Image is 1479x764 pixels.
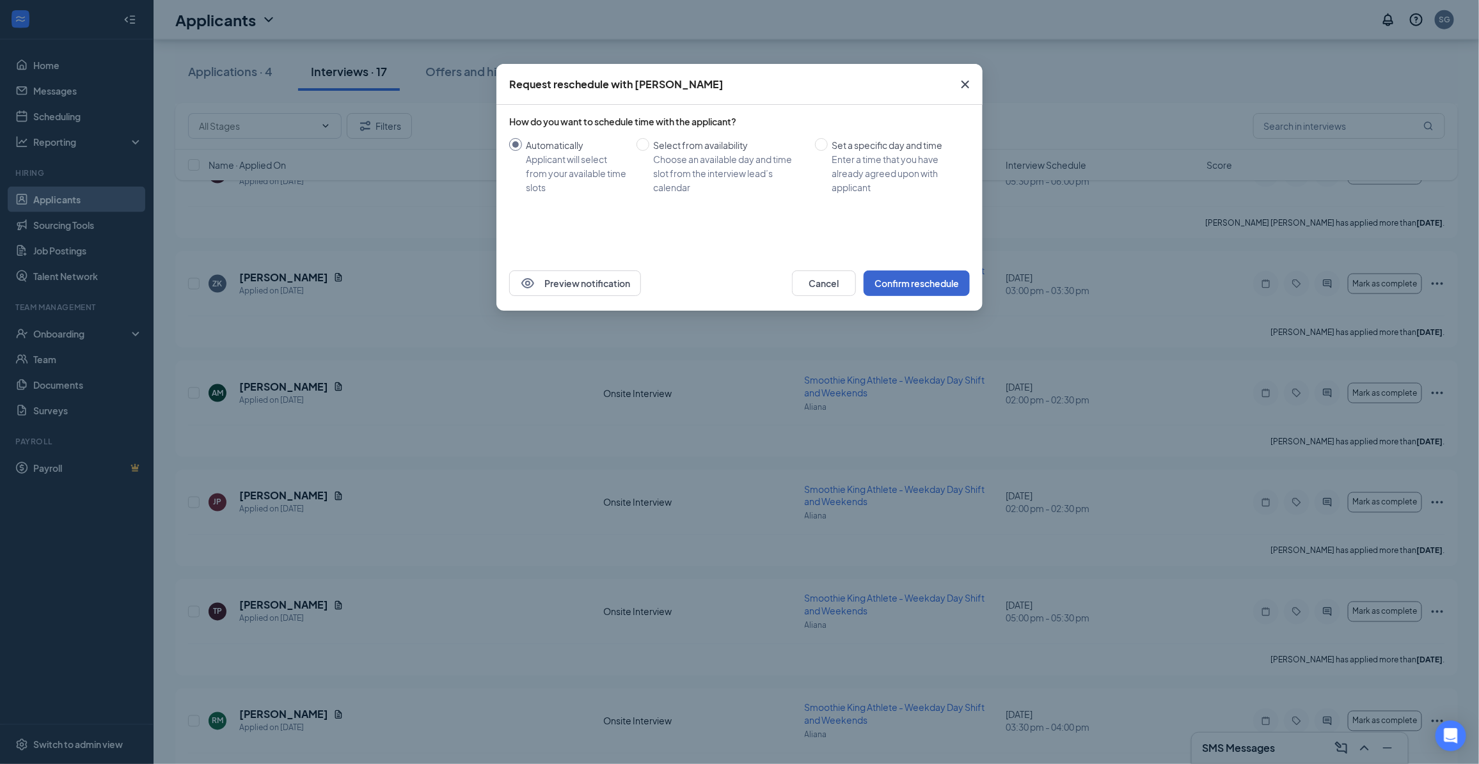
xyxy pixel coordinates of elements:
[526,152,626,194] div: Applicant will select from your available time slots
[832,138,960,152] div: Set a specific day and time
[948,64,983,105] button: Close
[653,152,805,194] div: Choose an available day and time slot from the interview lead’s calendar
[1435,721,1466,751] div: Open Intercom Messenger
[509,115,970,128] div: How do you want to schedule time with the applicant?
[864,270,970,296] button: Confirm reschedule
[509,77,724,91] div: Request reschedule with [PERSON_NAME]
[526,138,626,152] div: Automatically
[653,138,805,152] div: Select from availability
[792,270,856,296] button: Cancel
[958,77,973,92] svg: Cross
[509,270,641,296] button: EyePreview notification
[832,152,960,194] div: Enter a time that you have already agreed upon with applicant
[520,276,535,291] svg: Eye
